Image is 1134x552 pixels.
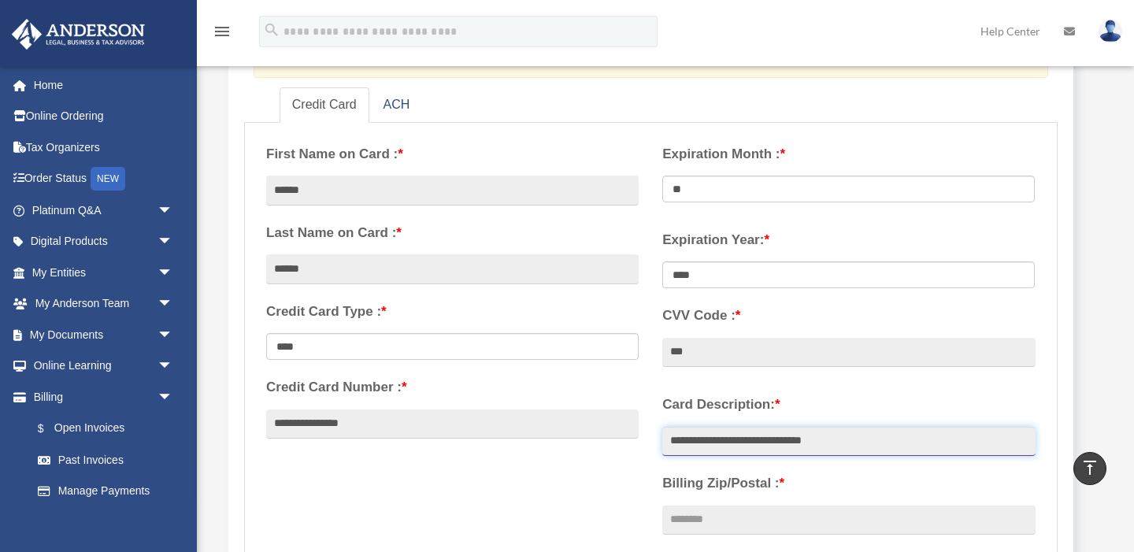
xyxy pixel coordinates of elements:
[11,101,197,132] a: Online Ordering
[11,288,197,320] a: My Anderson Teamarrow_drop_down
[662,472,1035,495] label: Billing Zip/Postal :
[7,19,150,50] img: Anderson Advisors Platinum Portal
[157,288,189,320] span: arrow_drop_down
[1099,20,1122,43] img: User Pic
[11,381,197,413] a: Billingarrow_drop_down
[662,304,1035,328] label: CVV Code :
[91,167,125,191] div: NEW
[266,300,639,324] label: Credit Card Type :
[11,194,197,226] a: Platinum Q&Aarrow_drop_down
[213,22,232,41] i: menu
[662,143,1035,166] label: Expiration Month :
[11,132,197,163] a: Tax Organizers
[266,221,639,245] label: Last Name on Card :
[157,194,189,227] span: arrow_drop_down
[22,476,189,507] a: Manage Payments
[157,350,189,383] span: arrow_drop_down
[1073,452,1106,485] a: vertical_align_top
[280,87,369,123] a: Credit Card
[11,163,197,195] a: Order StatusNEW
[22,413,197,445] a: $Open Invoices
[157,257,189,289] span: arrow_drop_down
[157,319,189,351] span: arrow_drop_down
[11,226,197,257] a: Digital Productsarrow_drop_down
[11,69,197,101] a: Home
[1080,458,1099,477] i: vertical_align_top
[11,319,197,350] a: My Documentsarrow_drop_down
[263,21,280,39] i: search
[662,228,1035,252] label: Expiration Year:
[157,381,189,413] span: arrow_drop_down
[371,87,423,123] a: ACH
[11,350,197,382] a: Online Learningarrow_drop_down
[266,376,639,399] label: Credit Card Number :
[213,28,232,41] a: menu
[266,143,639,166] label: First Name on Card :
[157,226,189,258] span: arrow_drop_down
[46,419,54,439] span: $
[662,393,1035,417] label: Card Description:
[22,444,197,476] a: Past Invoices
[11,257,197,288] a: My Entitiesarrow_drop_down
